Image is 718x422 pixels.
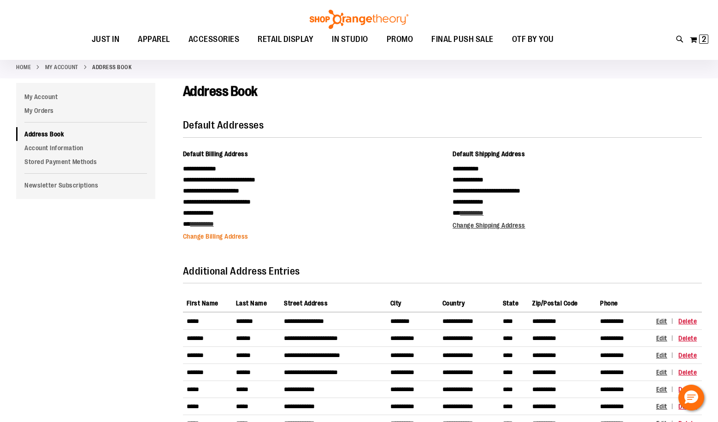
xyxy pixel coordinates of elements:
span: PROMO [387,29,413,50]
a: RETAIL DISPLAY [248,29,323,50]
a: JUST IN [82,29,129,50]
a: My Orders [16,104,155,117]
span: FINAL PUSH SALE [431,29,494,50]
a: My Account [45,63,78,71]
a: Edit [656,403,677,410]
a: Edit [656,352,677,359]
span: JUST IN [92,29,120,50]
a: Edit [656,317,677,325]
a: Delete [678,334,697,342]
span: Edit [656,334,667,342]
strong: Address Book [92,63,131,71]
span: OTF BY YOU [512,29,554,50]
span: 2 [702,35,706,44]
th: State [499,295,529,312]
td: Actions Column [653,330,702,347]
a: IN STUDIO [323,29,377,50]
span: IN STUDIO [332,29,368,50]
a: Address Book [16,127,155,141]
img: Shop Orangetheory [308,10,410,29]
a: Edit [656,334,677,342]
td: Actions Column [653,313,702,330]
span: Edit [656,369,667,376]
strong: Additional Address Entries [183,265,300,277]
a: Delete [678,403,697,410]
a: My Account [16,90,155,104]
span: RETAIL DISPLAY [258,29,313,50]
a: Account Information [16,141,155,155]
th: Zip/Postal Code [529,295,596,312]
a: Change Shipping Address [453,222,525,229]
a: Delete [678,386,697,393]
td: Actions Column [653,364,702,381]
th: City [387,295,439,312]
a: PROMO [377,29,423,50]
a: Change Billing Address [183,233,248,240]
span: Edit [656,386,667,393]
a: Delete [678,369,697,376]
td: Actions Column [653,381,702,398]
th: Street Address [280,295,386,312]
span: Default Shipping Address [453,150,525,158]
th: Phone [596,295,653,312]
a: Edit [656,386,677,393]
a: Stored Payment Methods [16,155,155,169]
a: ACCESSORIES [179,29,249,50]
td: Actions Column [653,347,702,364]
strong: Default Addresses [183,119,264,131]
button: Hello, have a question? Let’s chat. [678,385,704,410]
a: APPAREL [129,29,179,50]
a: Newsletter Subscriptions [16,178,155,192]
span: Edit [656,403,667,410]
a: FINAL PUSH SALE [422,29,503,50]
th: Country [439,295,499,312]
span: Address Book [183,83,258,99]
span: Edit [656,352,667,359]
span: Edit [656,317,667,325]
td: Actions Column [653,398,702,415]
a: Edit [656,369,677,376]
span: APPAREL [138,29,170,50]
span: Default Billing Address [183,150,248,158]
th: First Name [183,295,232,312]
a: Home [16,63,31,71]
a: OTF BY YOU [503,29,563,50]
a: Delete [678,317,697,325]
th: Last Name [232,295,281,312]
a: Delete [678,352,697,359]
span: ACCESSORIES [188,29,240,50]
